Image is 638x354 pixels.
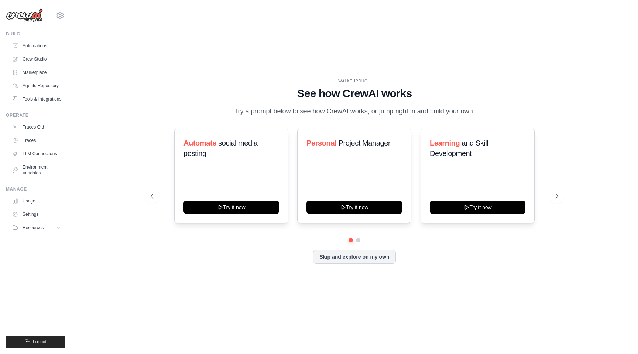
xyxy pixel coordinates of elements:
span: Resources [23,225,44,231]
span: social media posting [183,139,258,157]
div: Manage [6,186,65,192]
div: Operate [6,112,65,118]
span: Personal [306,139,336,147]
button: Skip and explore on my own [313,250,395,264]
span: Project Manager [339,139,391,147]
span: Learning [430,139,460,147]
span: Automate [183,139,216,147]
a: Automations [9,40,65,52]
p: Try a prompt below to see how CrewAI works, or jump right in and build your own. [230,106,478,117]
div: WALKTHROUGH [151,78,558,84]
a: Tools & Integrations [9,93,65,105]
a: Settings [9,208,65,220]
h1: See how CrewAI works [151,87,558,100]
a: Traces [9,135,65,146]
button: Try it now [306,201,402,214]
a: Usage [9,195,65,207]
a: Crew Studio [9,53,65,65]
span: and Skill Development [430,139,488,157]
a: Marketplace [9,67,65,78]
a: Traces Old [9,121,65,133]
button: Resources [9,222,65,234]
button: Logout [6,336,65,348]
div: Build [6,31,65,37]
a: Environment Variables [9,161,65,179]
a: LLM Connections [9,148,65,160]
span: Logout [33,339,47,345]
a: Agents Repository [9,80,65,92]
button: Try it now [183,201,279,214]
button: Try it now [430,201,525,214]
img: Logo [6,8,43,23]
